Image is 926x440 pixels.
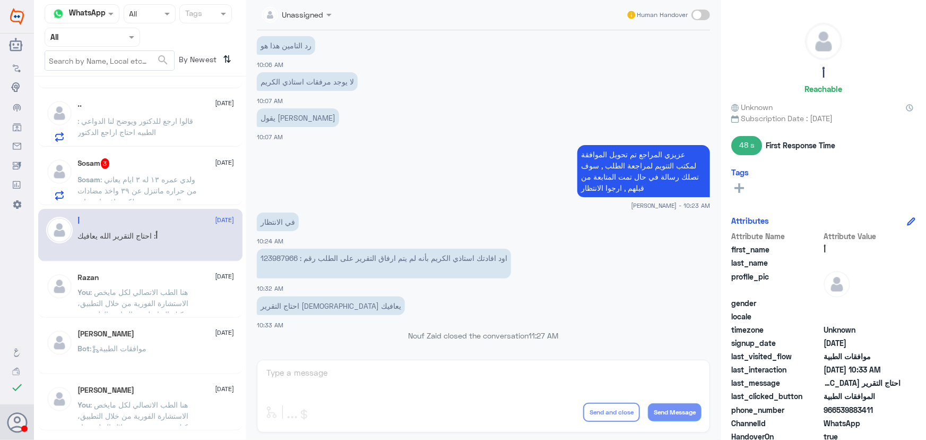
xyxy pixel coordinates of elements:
[257,321,283,328] span: 10:33 AM
[78,158,110,169] h5: Sosam
[46,386,73,412] img: defaultAdmin.png
[824,271,850,298] img: defaultAdmin.png
[648,403,702,421] button: Send Message
[7,412,27,433] button: Avatar
[215,384,235,394] span: [DATE]
[46,273,73,300] img: defaultAdmin.png
[824,364,901,375] span: 2025-10-12T07:33:03.979Z
[731,404,821,416] span: phone_number
[215,98,235,108] span: [DATE]
[731,337,821,349] span: signup_date
[156,231,158,240] span: أ
[583,403,640,422] button: Send and close
[731,418,821,429] span: ChannelId
[257,72,358,91] p: 12/10/2025, 10:07 AM
[101,158,110,169] span: 3
[257,213,299,231] p: 12/10/2025, 10:24 AM
[78,400,91,409] span: You
[731,167,749,177] h6: Tags
[184,7,202,21] div: Tags
[46,217,73,243] img: defaultAdmin.png
[731,377,821,388] span: last_message
[824,298,901,309] span: null
[822,68,825,80] h5: أ
[824,324,901,335] span: Unknown
[78,231,156,240] span: : احتاج التقرير الله يعافيك
[157,52,169,69] button: search
[257,133,283,140] span: 10:07 AM
[257,285,283,292] span: 10:32 AM
[731,271,821,295] span: profile_pic
[824,377,901,388] span: احتاج التقرير الله يعافيك
[45,51,174,70] input: Search by Name, Local etc…
[78,100,82,109] h5: ..
[90,344,147,353] span: : موافقات الطبية
[215,328,235,337] span: [DATE]
[731,113,915,124] span: Subscription Date : [DATE]
[78,287,191,330] span: : هنا الطب الاتصالي لكل مايخص الاستشارة الفورية من خلال التطبيق، يمكنك التواصل مع التقارير الطبية...
[824,404,901,416] span: 966539883411
[78,344,90,353] span: Bot
[78,217,80,226] h5: أ
[78,287,91,297] span: You
[10,8,24,25] img: Widebot Logo
[824,311,901,322] span: null
[824,231,901,242] span: Attribute Value
[731,351,821,362] span: last_visited_flow
[50,6,66,22] img: whatsapp.png
[257,330,710,341] p: Nouf Zaid closed the conversation
[257,297,405,315] p: 12/10/2025, 10:33 AM
[78,116,194,137] span: : قالوا ارجع للدكتور ويوضح لنا الدواعي الطبيه احتاج اراجع الدكتور
[257,36,315,55] p: 12/10/2025, 10:06 AM
[731,298,821,309] span: gender
[804,84,842,94] h6: Reachable
[257,249,511,278] p: 12/10/2025, 10:32 AM
[731,244,821,255] span: first_name
[257,61,283,68] span: 10:06 AM
[731,311,821,322] span: locale
[215,272,235,281] span: [DATE]
[577,145,710,197] p: 12/10/2025, 10:23 AM
[78,175,101,184] span: Sosam
[806,23,842,60] img: defaultAdmin.png
[78,175,197,206] span: : ولدي عمره ١٣ له ٣ ايام يعاني من حراره ماتنزل عن ٣٩ واخذ مضادات بالوريد وحبوب ولكن مافي استجابه
[824,418,901,429] span: 2
[157,54,169,66] span: search
[631,201,710,210] span: [PERSON_NAME] - 10:23 AM
[46,100,73,126] img: defaultAdmin.png
[731,231,821,242] span: Attribute Name
[637,10,688,20] span: Human Handover
[731,364,821,375] span: last_interaction
[215,158,235,167] span: [DATE]
[46,158,73,185] img: defaultAdmin.png
[766,140,835,151] span: First Response Time
[731,216,769,225] h6: Attributes
[175,50,219,72] span: By Newest
[46,329,73,356] img: defaultAdmin.png
[215,215,235,225] span: [DATE]
[78,273,99,282] h5: Razan
[824,391,901,402] span: الموافقات الطبية
[257,108,339,127] p: 12/10/2025, 10:07 AM
[731,257,821,268] span: last_name
[731,324,821,335] span: timezone
[731,391,821,402] span: last_clicked_button
[257,238,283,244] span: 10:24 AM
[11,381,23,394] i: check
[223,50,232,68] i: ⇅
[824,351,901,362] span: موافقات الطبية
[824,337,901,349] span: 2025-10-12T07:05:00.157Z
[731,101,773,113] span: Unknown
[257,97,283,104] span: 10:07 AM
[529,331,559,340] span: 11:27 AM
[78,386,135,395] h5: أبو علي
[731,136,762,155] span: 48 s
[824,244,901,255] span: أ
[78,329,135,339] h5: Sarah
